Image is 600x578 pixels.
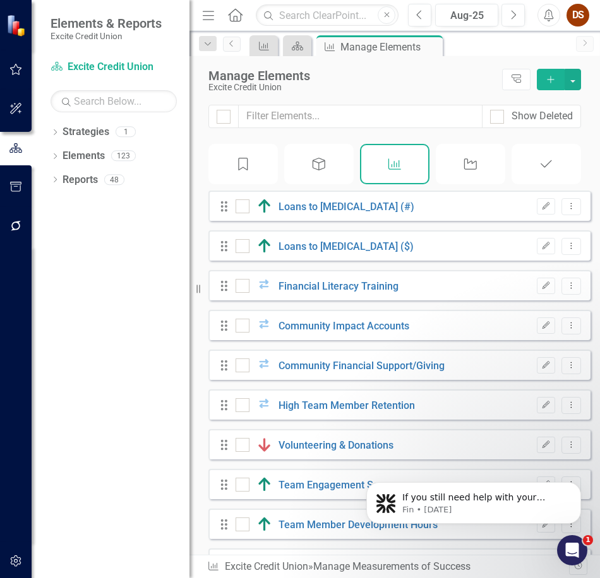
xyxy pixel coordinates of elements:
img: Within Range [257,358,272,373]
div: 48 [104,174,124,185]
input: Search Below... [51,90,177,112]
div: 123 [111,151,136,162]
img: Within Range [257,278,272,293]
a: Volunteering & Donations [279,439,393,451]
span: 1 [583,535,593,545]
a: Financial Literacy Training [279,280,399,292]
a: Loans to [MEDICAL_DATA] (#) [279,201,414,213]
span: Elements & Reports [51,16,162,31]
img: ClearPoint Strategy [6,14,28,36]
button: DS [567,4,589,27]
a: Team Member Development Hours [279,519,438,531]
img: On Track/Above Target [257,477,272,492]
div: Show Deleted [512,109,573,124]
a: Reports [63,173,98,187]
div: Manage Elements [208,69,496,83]
div: » Manage Measurements of Success [207,560,569,574]
div: Aug-25 [440,8,494,23]
img: On Track/Above Target [257,239,272,254]
input: Filter Elements... [238,105,483,128]
div: Excite Credit Union [208,83,496,92]
div: Manage Elements [340,39,440,55]
a: Excite Credit Union [51,60,177,74]
a: Loans to [MEDICAL_DATA] ($) [279,240,414,252]
iframe: Intercom live chat [557,535,587,565]
img: Within Range [257,318,272,333]
a: Community Financial Support/Giving [279,360,445,372]
div: 1 [116,127,136,138]
small: Excite Credit Union [51,31,162,41]
img: Within Range [257,398,272,413]
a: Community Impact Accounts [279,320,409,332]
iframe: Intercom notifications message [347,456,600,544]
img: On Track/Above Target [257,517,272,532]
a: Strategies [63,125,109,139]
a: Excite Credit Union [225,560,308,572]
a: High Team Member Retention [279,399,415,411]
img: Below Plan [257,437,272,452]
a: Elements [63,149,105,163]
a: Team Engagement Score [279,479,393,491]
input: Search ClearPoint... [256,4,399,27]
img: On Track/Above Target [257,199,272,214]
button: Aug-25 [435,4,498,27]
